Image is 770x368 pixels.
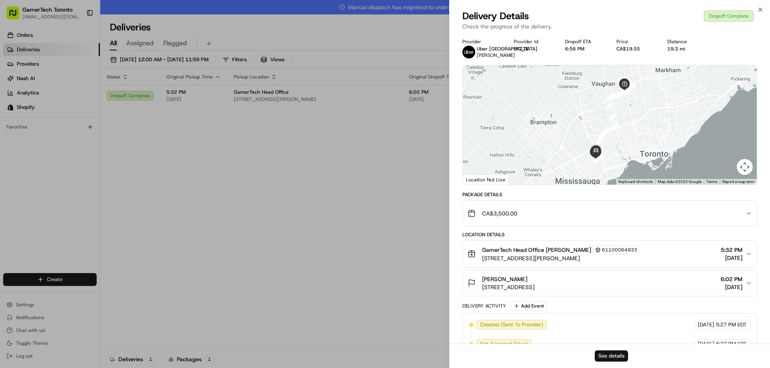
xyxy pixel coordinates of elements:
[624,85,633,94] div: 3
[667,46,706,52] div: 19.3 mi
[67,124,69,131] span: •
[618,89,627,98] div: 21
[136,79,146,88] button: Start new chat
[8,104,54,111] div: Past conversations
[614,90,623,99] div: 25
[594,137,602,146] div: 39
[463,175,509,185] div: Location Not Live
[605,101,614,109] div: 31
[721,246,742,254] span: 5:32 PM
[465,174,491,185] img: Google
[67,146,69,152] span: •
[65,176,132,190] a: 💻API Documentation
[616,38,655,45] div: Price
[76,179,129,187] span: API Documentation
[25,146,65,152] span: [PERSON_NAME]
[721,254,742,262] span: [DATE]
[477,52,515,58] span: [PERSON_NAME]
[462,38,501,45] div: Provider
[627,81,636,90] div: 1
[621,87,630,96] div: 19
[721,275,742,283] span: 6:02 PM
[565,46,604,52] div: 6:56 PM
[71,146,87,152] span: [DATE]
[16,146,22,153] img: 1736555255976-a54dd68f-1ca7-489b-9aae-adbdc363a1c4
[462,22,757,30] p: Check the progress of the delivery.
[622,80,631,89] div: 12
[698,340,714,348] span: [DATE]
[658,179,701,184] span: Map data ©2025 Google
[596,153,605,161] div: 41
[609,123,618,131] div: 34
[124,103,146,112] button: See all
[463,201,757,226] button: CA$3,500.00
[482,246,591,254] span: GamerTech Head Office [PERSON_NAME]
[622,84,631,93] div: 17
[482,254,640,262] span: [STREET_ADDRESS][PERSON_NAME]
[68,180,74,186] div: 💻
[626,82,635,91] div: 2
[514,38,552,45] div: Provider Id
[8,76,22,91] img: 1736555255976-a54dd68f-1ca7-489b-9aae-adbdc363a1c4
[595,350,628,362] button: See details
[36,84,110,91] div: We're available if you need us!
[8,117,21,129] img: Brigitte Vinadas
[606,125,614,134] div: 35
[618,179,653,185] button: Keyboard shortcuts
[596,133,605,141] div: 38
[462,46,475,58] img: uber-new-logo.jpeg
[16,125,22,131] img: 1736555255976-a54dd68f-1ca7-489b-9aae-adbdc363a1c4
[716,340,747,348] span: 5:27 PM EDT
[8,8,24,24] img: Nash
[620,89,628,98] div: 20
[463,241,757,267] button: GamerTech Head Office [PERSON_NAME]61100064933[STREET_ADDRESS][PERSON_NAME]5:32 PM[DATE]
[465,174,491,185] a: Open this area in Google Maps (opens a new window)
[722,179,754,184] a: Report a map error
[592,155,600,163] div: 43
[462,10,529,22] span: Delivery Details
[17,76,31,91] img: 8016278978528_b943e370aa5ada12b00a_72.png
[706,179,717,184] a: Terms (opens in new tab)
[5,176,65,190] a: 📗Knowledge Base
[622,80,631,89] div: 16
[480,321,543,328] span: Created (Sent To Provider)
[16,179,61,187] span: Knowledge Base
[8,180,14,186] div: 📗
[477,46,537,52] span: Uber [GEOGRAPHIC_DATA]
[71,124,87,131] span: [DATE]
[8,32,146,45] p: Welcome 👋
[721,283,742,291] span: [DATE]
[482,209,517,217] span: CA$3,500.00
[616,46,655,52] div: CA$19.55
[80,199,97,205] span: Pylon
[482,275,527,283] span: [PERSON_NAME]
[57,198,97,205] a: Powered byPylon
[623,80,632,89] div: 15
[462,191,757,198] div: Package Details
[600,127,608,136] div: 36
[462,231,757,238] div: Location Details
[463,270,757,296] button: [PERSON_NAME][STREET_ADDRESS]6:02 PM[DATE]
[616,89,624,98] div: 24
[598,129,607,138] div: 37
[698,321,714,328] span: [DATE]
[36,76,132,84] div: Start new chat
[608,93,617,101] div: 27
[604,94,612,103] div: 30
[482,283,535,291] span: [STREET_ADDRESS]
[623,87,632,96] div: 18
[25,124,65,131] span: [PERSON_NAME]
[607,93,616,102] div: 28
[667,38,706,45] div: Distance
[611,92,620,101] div: 26
[606,93,614,102] div: 29
[511,301,547,311] button: Add Event
[737,159,753,175] button: Map camera controls
[602,247,637,253] span: 61100064933
[607,112,616,121] div: 32
[462,303,506,309] div: Delivery Activity
[565,38,604,45] div: Dropoff ETA
[514,46,528,52] button: 8F27E
[480,340,528,348] span: Not Assigned Driver
[8,138,21,151] img: Grace Nketiah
